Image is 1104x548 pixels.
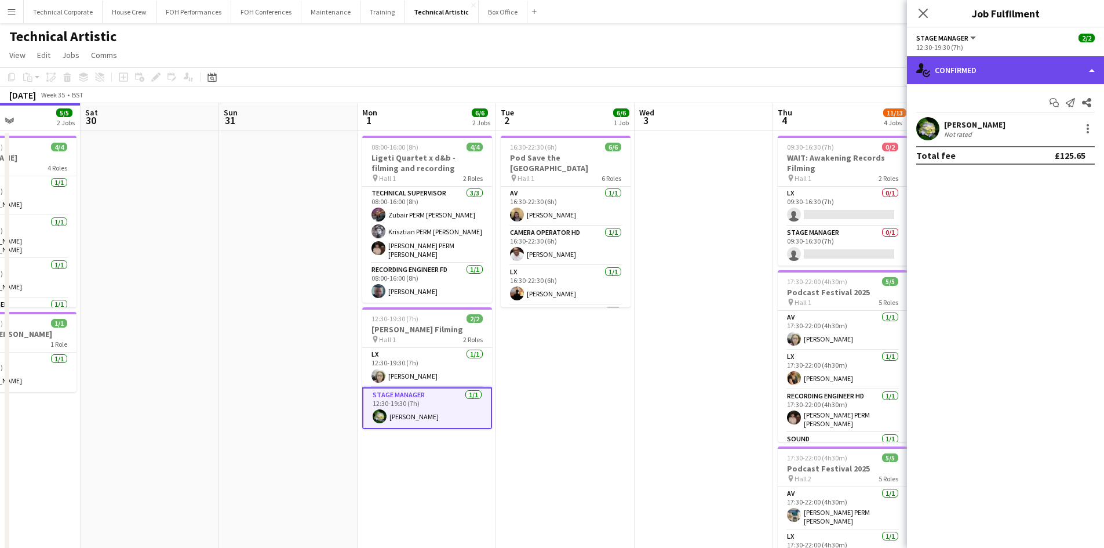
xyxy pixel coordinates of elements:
[85,107,98,118] span: Sat
[1055,150,1085,161] div: £125.65
[103,1,156,23] button: House Crew
[222,114,238,127] span: 31
[501,153,631,173] h3: Pod Save the [GEOGRAPHIC_DATA]
[637,114,654,127] span: 3
[778,153,908,173] h3: WAIT: Awakening Records Filming
[944,119,1005,130] div: [PERSON_NAME]
[501,107,514,118] span: Tue
[916,150,956,161] div: Total fee
[778,136,908,266] app-job-card: 09:30-16:30 (7h)0/2WAIT: Awakening Records Filming Hall 12 RolesLX0/109:30-16:30 (7h) Stage Manag...
[479,1,527,23] button: Box Office
[362,107,377,118] span: Mon
[907,6,1104,21] h3: Job Fulfilment
[91,50,117,60] span: Comms
[405,1,479,23] button: Technical Artistic
[472,108,488,117] span: 6/6
[463,335,483,344] span: 2 Roles
[362,263,492,303] app-card-role: Recording Engineer FD1/108:00-16:00 (8h)[PERSON_NAME]
[1079,34,1095,42] span: 2/2
[371,314,418,323] span: 12:30-19:30 (7h)
[605,143,621,151] span: 6/6
[614,118,629,127] div: 1 Job
[787,143,834,151] span: 09:30-16:30 (7h)
[9,50,25,60] span: View
[301,1,360,23] button: Maintenance
[467,143,483,151] span: 4/4
[86,48,122,63] a: Comms
[362,187,492,263] app-card-role: Technical Supervisor3/308:00-16:00 (8h)Zubair PERM [PERSON_NAME]Krisztian PERM [PERSON_NAME][PERS...
[879,174,898,183] span: 2 Roles
[795,298,811,307] span: Hall 1
[639,107,654,118] span: Wed
[362,324,492,335] h3: [PERSON_NAME] Filming
[472,118,490,127] div: 2 Jobs
[362,348,492,387] app-card-role: LX1/112:30-19:30 (7h)[PERSON_NAME]
[916,34,978,42] button: Stage Manager
[916,34,968,42] span: Stage Manager
[883,108,906,117] span: 11/13
[778,287,908,297] h3: Podcast Festival 2025
[501,266,631,305] app-card-role: LX1/116:30-22:30 (6h)[PERSON_NAME]
[907,56,1104,84] div: Confirmed
[778,187,908,226] app-card-role: LX0/109:30-16:30 (7h)
[371,143,418,151] span: 08:00-16:00 (8h)
[882,143,898,151] span: 0/2
[778,226,908,266] app-card-role: Stage Manager0/109:30-16:30 (7h)
[602,174,621,183] span: 6 Roles
[57,48,84,63] a: Jobs
[944,130,974,139] div: Not rated
[72,90,83,99] div: BST
[778,390,908,433] app-card-role: Recording Engineer HD1/117:30-22:00 (4h30m)[PERSON_NAME] PERM [PERSON_NAME]
[9,28,116,45] h1: Technical Artistic
[360,114,377,127] span: 1
[62,50,79,60] span: Jobs
[51,319,67,328] span: 1/1
[83,114,98,127] span: 30
[48,164,67,172] span: 4 Roles
[499,114,514,127] span: 2
[613,108,629,117] span: 6/6
[9,89,36,101] div: [DATE]
[5,48,30,63] a: View
[778,487,908,530] app-card-role: AV1/117:30-22:00 (4h30m)[PERSON_NAME] PERM [PERSON_NAME]
[362,153,492,173] h3: Ligeti Quartet x d&b - filming and recording
[362,136,492,303] app-job-card: 08:00-16:00 (8h)4/4Ligeti Quartet x d&b - filming and recording Hall 12 RolesTechnical Supervisor...
[362,307,492,429] app-job-card: 12:30-19:30 (7h)2/2[PERSON_NAME] Filming Hall 12 RolesLX1/112:30-19:30 (7h)[PERSON_NAME]Stage Man...
[510,143,557,151] span: 16:30-22:30 (6h)
[50,340,67,349] span: 1 Role
[463,174,483,183] span: 2 Roles
[882,277,898,286] span: 5/5
[778,270,908,442] div: 17:30-22:00 (4h30m)5/5Podcast Festival 2025 Hall 15 RolesAV1/117:30-22:00 (4h30m)[PERSON_NAME]LX1...
[501,136,631,307] app-job-card: 16:30-22:30 (6h)6/6Pod Save the [GEOGRAPHIC_DATA] Hall 16 RolesAV1/116:30-22:30 (6h)[PERSON_NAME]...
[156,1,231,23] button: FOH Performances
[778,433,908,472] app-card-role: Sound1/1
[795,174,811,183] span: Hall 1
[776,114,792,127] span: 4
[879,298,898,307] span: 5 Roles
[32,48,55,63] a: Edit
[467,314,483,323] span: 2/2
[56,108,72,117] span: 5/5
[360,1,405,23] button: Training
[778,311,908,350] app-card-role: AV1/117:30-22:00 (4h30m)[PERSON_NAME]
[916,43,1095,52] div: 12:30-19:30 (7h)
[24,1,103,23] button: Technical Corporate
[778,463,908,474] h3: Podcast Festival 2025
[795,474,811,483] span: Hall 2
[38,90,67,99] span: Week 35
[518,174,534,183] span: Hall 1
[379,174,396,183] span: Hall 1
[882,453,898,462] span: 5/5
[501,187,631,226] app-card-role: AV1/116:30-22:30 (6h)[PERSON_NAME]
[787,277,847,286] span: 17:30-22:00 (4h30m)
[362,387,492,429] app-card-role: Stage Manager1/112:30-19:30 (7h)[PERSON_NAME]
[57,118,75,127] div: 2 Jobs
[224,107,238,118] span: Sun
[51,143,67,151] span: 4/4
[879,474,898,483] span: 5 Roles
[501,305,631,348] app-card-role: Recording Engineer HD1/1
